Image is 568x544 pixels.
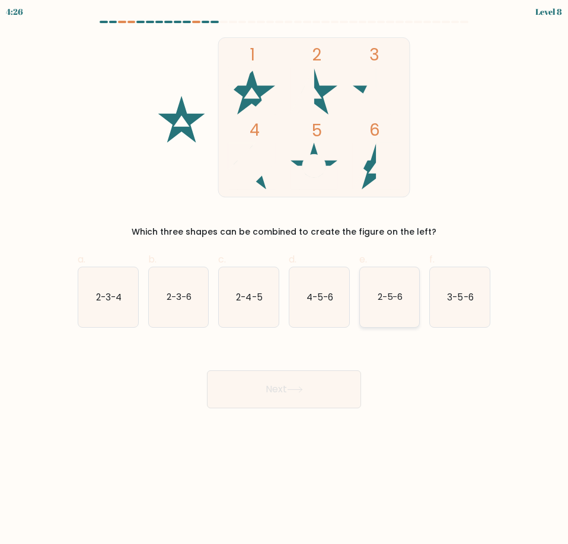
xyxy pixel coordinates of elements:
tspan: 3 [369,43,379,66]
tspan: 4 [250,119,260,142]
tspan: 1 [250,43,255,66]
div: Which three shapes can be combined to create the figure on the left? [85,226,483,238]
text: 2-4-5 [237,290,263,303]
text: 2-3-4 [96,290,122,303]
text: 2-3-6 [167,290,192,303]
div: 4:26 [6,5,23,18]
tspan: 5 [312,119,322,142]
tspan: 6 [369,119,380,142]
text: 4-5-6 [307,290,333,303]
span: c. [218,252,226,266]
tspan: 2 [312,43,321,66]
text: 3-5-6 [448,290,474,303]
span: f. [429,252,435,266]
span: d. [289,252,296,266]
span: a. [78,252,85,266]
span: b. [148,252,157,266]
text: 2-5-6 [377,290,403,303]
div: Level 8 [535,5,562,18]
span: e. [359,252,367,266]
button: Next [207,370,361,408]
